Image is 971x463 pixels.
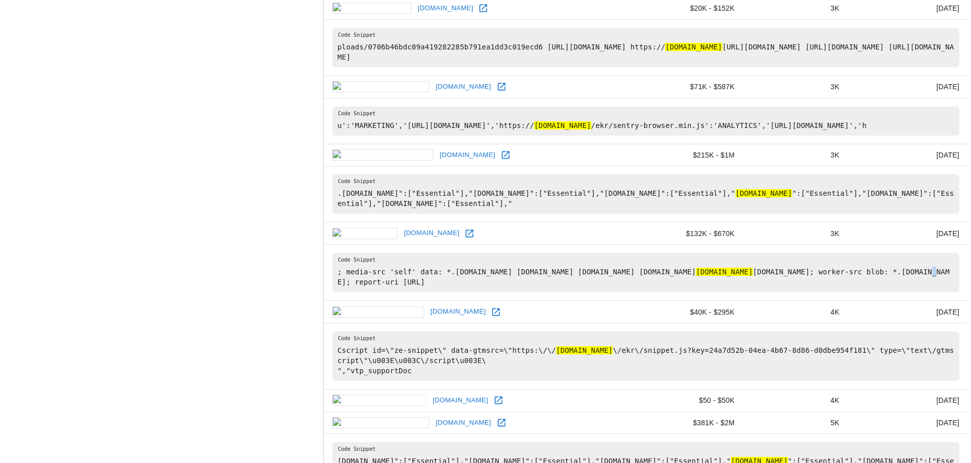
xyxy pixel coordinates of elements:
td: 3K [743,144,847,166]
hl: [DOMAIN_NAME] [696,268,753,276]
a: Open figma.com in new window [476,1,491,16]
td: 5K [743,411,847,434]
img: figma.com icon [332,3,411,14]
td: [DATE] [848,222,967,245]
img: chartbeat.com icon [332,81,429,92]
td: [DATE] [848,75,967,98]
img: infogram.com icon [332,395,426,406]
a: Open chartbeat.com in new window [494,79,509,94]
td: 3K [743,222,847,245]
hl: [DOMAIN_NAME] [534,121,591,130]
a: Open infogram.com in new window [491,393,506,408]
td: $215K - $1M [632,144,743,166]
a: [DOMAIN_NAME] [428,304,489,320]
a: [DOMAIN_NAME] [437,147,498,163]
td: [DATE] [848,411,967,434]
td: $71K - $587K [632,75,743,98]
td: 4K [743,301,847,323]
td: 3K [743,75,847,98]
a: Open society6.com in new window [488,304,504,320]
pre: ; media-src 'self' data: *.[DOMAIN_NAME] [DOMAIN_NAME] [DOMAIN_NAME] [DOMAIN_NAME] [DOMAIN_NAME];... [332,253,959,292]
img: routledge.com icon [332,417,429,428]
a: [DOMAIN_NAME] [433,415,494,431]
td: [DATE] [848,144,967,166]
pre: u':'MARKETING','[URL][DOMAIN_NAME]','https:// /ekr/sentry-browser.min.js':'ANALYTICS','[URL][DOMA... [332,107,959,136]
img: rei.com icon [332,228,398,239]
pre: .[DOMAIN_NAME]":["Essential"],"[DOMAIN_NAME]":["Essential"],"[DOMAIN_NAME]":["Essential"]," ":["E... [332,174,959,214]
pre: ploads/0706b46bdc09a419282285b791ea1dd3c019ecd6 [URL][DOMAIN_NAME] https:// [URL][DOMAIN_NAME] [U... [332,28,959,67]
hl: [DOMAIN_NAME] [556,346,613,354]
td: $381K - $2M [632,411,743,434]
td: $40K - $295K [632,301,743,323]
a: [DOMAIN_NAME] [415,1,476,16]
td: [DATE] [848,301,967,323]
img: pluralsight.com icon [332,149,433,161]
a: Open pluralsight.com in new window [498,147,513,163]
a: [DOMAIN_NAME] [402,225,462,241]
a: Open rei.com in new window [462,226,477,241]
a: Open routledge.com in new window [494,415,509,430]
td: $132K - $670K [632,222,743,245]
hl: [DOMAIN_NAME] [665,43,722,51]
pre: Cscript id=\"ze-snippet\" data-gtmsrc=\"https:\/\/ \/ekr\/snippet.js?key=24a7d52b-04ea-4b67-8d86-... [332,331,959,381]
td: $50 - $50K [632,389,743,411]
hl: [DOMAIN_NAME] [736,189,793,197]
td: [DATE] [848,389,967,411]
img: society6.com icon [332,306,424,318]
td: 4K [743,389,847,411]
a: [DOMAIN_NAME] [430,393,491,408]
a: [DOMAIN_NAME] [433,79,494,95]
